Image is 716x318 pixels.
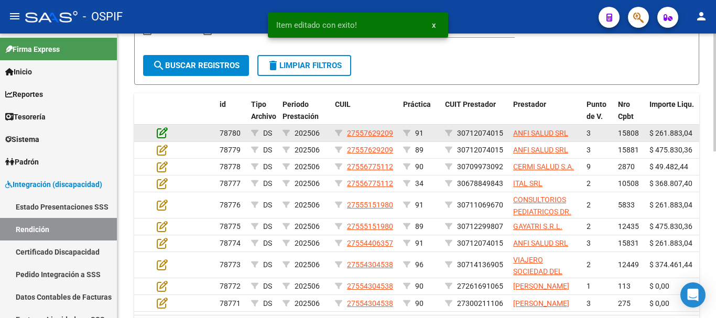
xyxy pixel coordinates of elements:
[441,93,509,139] datatable-header-cell: CUIT Prestador
[347,282,393,290] span: 27554304538
[5,43,60,55] span: Firma Express
[263,282,272,290] span: DS
[347,162,393,171] span: 27556775112
[695,10,708,23] mat-icon: person
[513,239,568,247] span: ANFI SALUD SRL
[618,260,639,269] span: 12449
[403,100,431,108] span: Práctica
[335,100,351,108] span: CUIL
[614,93,645,139] datatable-header-cell: Nro Cpbt
[618,179,639,188] span: 10508
[587,222,591,231] span: 2
[618,129,639,137] span: 15808
[220,161,243,173] div: 78778
[587,162,591,171] span: 9
[587,100,606,120] span: Punto de V.
[513,129,568,137] span: ANFI SALUD SRL
[582,93,614,139] datatable-header-cell: Punto de V.
[649,239,692,247] span: $ 261.883,04
[347,146,393,154] span: 27557629209
[415,282,424,290] span: 90
[424,16,444,35] button: x
[153,59,165,72] mat-icon: search
[432,20,436,30] span: x
[220,199,243,211] div: 78776
[618,146,639,154] span: 15881
[513,256,577,288] span: VIAJERO SOCIEDAD DEL BUEN CAMINO S.A.
[457,162,503,171] span: 30709973092
[399,93,441,139] datatable-header-cell: Práctica
[278,93,331,139] datatable-header-cell: Periodo Prestación
[457,146,503,154] span: 30712074015
[415,239,424,247] span: 91
[587,129,591,137] span: 3
[457,201,503,209] span: 30711069670
[513,179,543,188] span: ITAL SRL
[295,299,320,308] span: 202506
[263,129,272,137] span: DS
[513,146,568,154] span: ANFI SALUD SRL
[415,201,424,209] span: 91
[645,93,703,139] datatable-header-cell: Importe Liqu.
[457,179,503,188] span: 30678849843
[415,260,424,269] span: 96
[267,59,279,72] mat-icon: delete
[513,100,546,108] span: Prestador
[587,299,591,308] span: 3
[263,146,272,154] span: DS
[513,282,569,290] span: [PERSON_NAME]
[347,260,393,269] span: 27554304538
[649,100,694,108] span: Importe Liqu.
[415,129,424,137] span: 91
[587,260,591,269] span: 2
[263,201,272,209] span: DS
[457,260,503,269] span: 30714136905
[618,162,635,171] span: 2870
[5,134,39,145] span: Sistema
[295,282,320,290] span: 202506
[587,239,591,247] span: 3
[587,201,591,209] span: 2
[247,93,278,139] datatable-header-cell: Tipo Archivo
[649,129,692,137] span: $ 261.883,04
[457,282,503,290] span: 27261691065
[220,259,243,271] div: 78773
[618,100,634,120] span: Nro Cpbt
[295,129,320,137] span: 202506
[215,93,247,139] datatable-header-cell: id
[220,237,243,249] div: 78774
[220,221,243,233] div: 78775
[649,179,692,188] span: $ 368.807,40
[415,179,424,188] span: 34
[680,282,706,308] div: Open Intercom Messenger
[347,222,393,231] span: 27555151980
[220,178,243,190] div: 78777
[263,222,272,231] span: DS
[347,239,393,247] span: 27554406357
[153,61,240,70] span: Buscar registros
[618,282,631,290] span: 113
[415,162,424,171] span: 90
[220,144,243,156] div: 78779
[457,222,503,231] span: 30712299807
[5,179,102,190] span: Integración (discapacidad)
[649,299,669,308] span: $ 0,00
[5,89,43,100] span: Reportes
[509,93,582,139] datatable-header-cell: Prestador
[83,5,123,28] span: - OSPIF
[220,298,243,310] div: 78771
[276,20,357,30] span: Item editado con exito!
[649,222,692,231] span: $ 475.830,36
[618,299,631,308] span: 275
[331,93,399,139] datatable-header-cell: CUIL
[649,282,669,290] span: $ 0,00
[415,299,424,308] span: 90
[457,299,503,308] span: 27300211106
[143,55,249,76] button: Buscar registros
[267,61,342,70] span: Limpiar filtros
[220,127,243,139] div: 78780
[220,280,243,292] div: 78772
[618,201,635,209] span: 5833
[513,162,574,171] span: CERMI SALUD S.A.
[220,100,226,108] span: id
